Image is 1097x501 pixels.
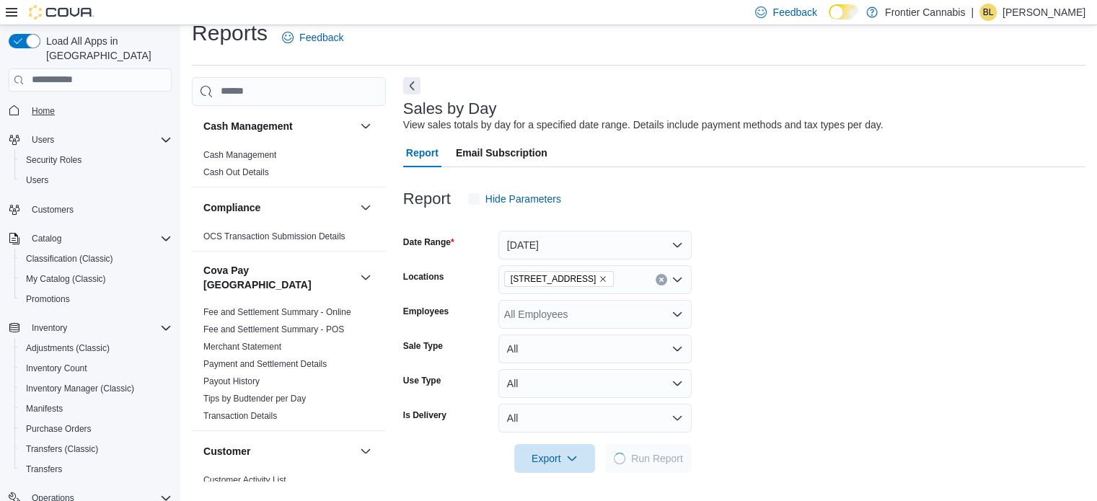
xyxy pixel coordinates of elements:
a: Cash Out Details [203,167,269,177]
a: Feedback [276,23,349,52]
button: Transfers (Classic) [14,439,177,459]
a: Payout History [203,376,260,386]
span: Users [20,172,172,189]
button: Next [403,77,420,94]
span: Catalog [32,233,61,244]
a: Adjustments (Classic) [20,340,115,357]
a: Transfers (Classic) [20,440,104,458]
span: Dark Mode [829,19,829,20]
div: View sales totals by day for a specified date range. Details include payment methods and tax type... [403,118,884,133]
span: BL [983,4,994,21]
span: Adjustments (Classic) [20,340,172,357]
span: Manifests [20,400,172,417]
a: Inventory Count [20,360,93,377]
span: Feedback [299,30,343,45]
button: Cova Pay [GEOGRAPHIC_DATA] [203,263,354,292]
h3: Compliance [203,200,260,215]
button: Classification (Classic) [14,249,177,269]
a: Promotions [20,291,76,308]
button: Open list of options [671,309,683,320]
span: Adjustments (Classic) [26,342,110,354]
a: Security Roles [20,151,87,169]
button: Remove 101 Causeway Street from selection in this group [599,275,607,283]
button: Hide Parameters [462,185,567,213]
span: Users [26,131,172,148]
p: [PERSON_NAME] [1003,4,1085,21]
button: Security Roles [14,150,177,170]
span: Inventory [26,319,172,337]
label: Sale Type [403,340,443,352]
button: Purchase Orders [14,419,177,439]
button: Customer [203,444,354,458]
a: My Catalog (Classic) [20,270,112,288]
span: Customer Activity List [203,474,286,486]
span: Cash Management [203,149,276,161]
button: Inventory Manager (Classic) [14,378,177,399]
span: Transfers (Classic) [20,440,172,458]
span: Users [32,134,54,146]
span: Payout History [203,376,260,387]
span: Report [406,138,439,167]
div: Cash Management [192,146,386,187]
span: Security Roles [20,151,172,169]
a: Customer Activity List [203,475,286,485]
span: Transfers (Classic) [26,443,98,455]
button: Inventory Count [14,358,177,378]
label: Use Type [403,375,441,386]
button: Users [14,170,177,190]
button: LoadingRun Report [605,444,692,473]
span: Manifests [26,403,63,414]
button: Promotions [14,289,177,309]
span: Email Subscription [456,138,547,167]
a: OCS Transaction Submission Details [203,231,345,241]
span: Export [523,444,586,473]
button: Cova Pay [GEOGRAPHIC_DATA] [357,269,374,286]
a: Merchant Statement [203,342,281,352]
a: Fee and Settlement Summary - POS [203,324,344,334]
div: Compliance [192,228,386,251]
span: Home [32,105,55,117]
span: My Catalog (Classic) [26,273,106,285]
span: Inventory Count [20,360,172,377]
span: Purchase Orders [20,420,172,438]
h3: Cash Management [203,119,293,133]
button: Catalog [26,230,67,247]
span: Customers [32,204,74,216]
h1: Reports [192,19,268,48]
button: Home [3,100,177,121]
span: Promotions [20,291,172,308]
button: [DATE] [498,231,692,260]
span: Transaction Details [203,410,277,422]
label: Is Delivery [403,409,446,421]
button: Catalog [3,229,177,249]
span: Catalog [26,230,172,247]
span: Home [26,102,172,120]
button: Inventory [26,319,73,337]
span: Payment and Settlement Details [203,358,327,370]
button: Transfers [14,459,177,479]
span: Tips by Budtender per Day [203,393,306,404]
span: Inventory [32,322,67,334]
button: Inventory [3,318,177,338]
p: | [971,4,974,21]
span: Inventory Manager (Classic) [26,383,134,394]
span: Run Report [631,451,683,466]
button: Adjustments (Classic) [14,338,177,358]
button: All [498,404,692,433]
button: Cash Management [203,119,354,133]
button: All [498,334,692,363]
img: Cova [29,5,94,19]
a: Manifests [20,400,69,417]
span: Cash Out Details [203,167,269,178]
button: Open list of options [671,274,683,285]
a: Classification (Classic) [20,250,119,267]
span: Purchase Orders [26,423,92,435]
button: Users [3,130,177,150]
span: Classification (Classic) [20,250,172,267]
button: My Catalog (Classic) [14,269,177,289]
a: Transfers [20,461,68,478]
span: Merchant Statement [203,341,281,353]
span: Promotions [26,293,70,305]
a: Payment and Settlement Details [203,359,327,369]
